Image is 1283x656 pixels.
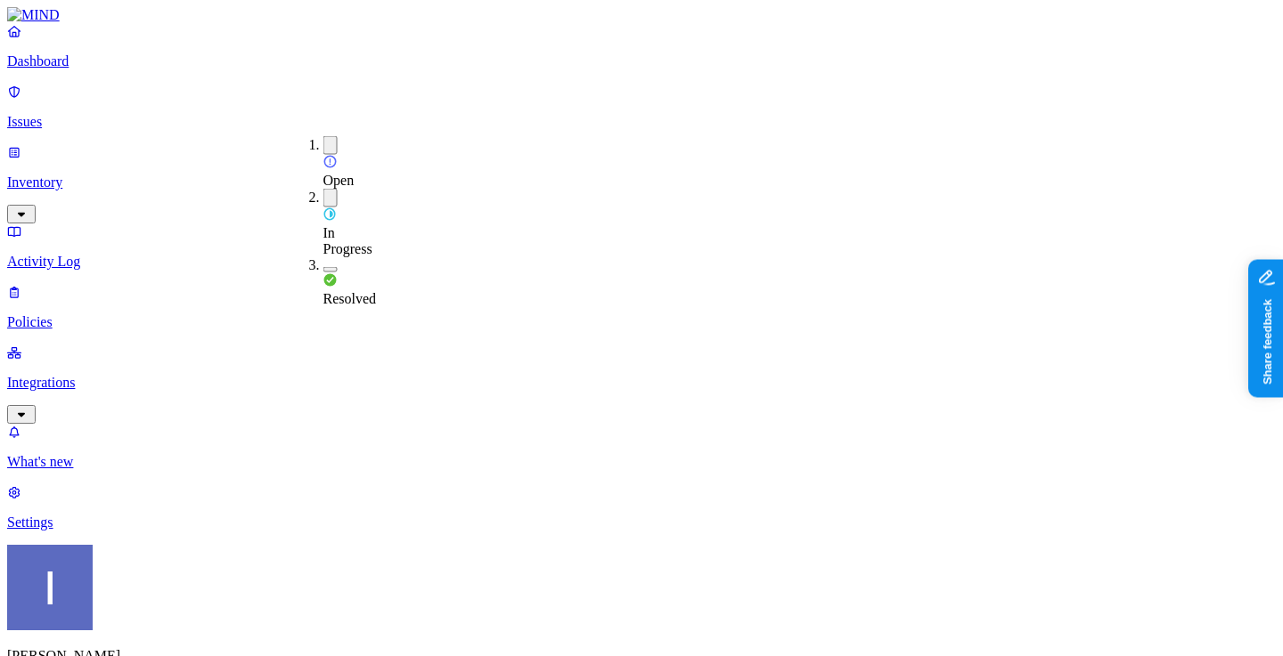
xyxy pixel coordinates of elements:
[7,144,1276,221] a: Inventory
[323,207,337,222] img: status-in-progress
[7,7,1276,23] a: MIND
[323,273,338,288] img: status-resolved
[323,173,355,188] span: Open
[323,155,338,169] img: status-open
[7,254,1276,270] p: Activity Log
[7,84,1276,130] a: Issues
[323,291,377,306] span: Resolved
[7,424,1276,470] a: What's new
[7,514,1276,530] p: Settings
[7,484,1276,530] a: Settings
[7,545,93,630] img: Itai Schwartz
[7,53,1276,69] p: Dashboard
[7,375,1276,391] p: Integrations
[7,23,1276,69] a: Dashboard
[7,284,1276,330] a: Policies
[7,344,1276,421] a: Integrations
[7,454,1276,470] p: What's new
[7,314,1276,330] p: Policies
[7,223,1276,270] a: Activity Log
[7,7,60,23] img: MIND
[7,174,1276,190] p: Inventory
[7,114,1276,130] p: Issues
[323,225,372,256] span: In Progress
